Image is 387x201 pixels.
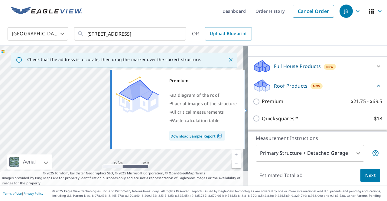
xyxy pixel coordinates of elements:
span: All critical measurements [171,109,224,115]
p: QuickSquares™ [262,115,298,122]
p: Roof Products [274,82,307,89]
a: Current Level 19, Zoom Out [232,159,241,168]
span: Your report will include the primary structure and a detached garage if one exists. [372,150,379,157]
div: • [169,91,237,99]
a: Cancel Order [293,5,334,18]
div: Premium [169,76,237,85]
div: • [169,108,237,116]
div: Aerial [7,154,52,170]
p: Check that the address is accurate, then drag the marker over the correct structure. [27,57,201,62]
div: • [169,99,237,108]
a: Terms of Use [3,191,22,196]
div: Roof ProductsNew [253,79,382,93]
button: Close [227,56,235,64]
p: © 2025 Eagle View Technologies, Inc. and Pictometry International Corp. All Rights Reserved. Repo... [52,189,384,198]
a: Privacy Policy [24,191,43,196]
p: $18 [374,115,382,122]
div: Full House ProductsNew [253,59,382,73]
div: Aerial [21,154,37,170]
a: OpenStreetMap [169,171,194,175]
span: Upload Blueprint [210,30,247,37]
p: | [3,192,43,195]
span: © 2025 TomTom, Earthstar Geographics SIO, © 2025 Microsoft Corporation, © [43,171,205,176]
div: Primary Structure + Detached Garage [256,145,364,162]
img: Premium [116,76,159,113]
span: New [313,84,320,89]
div: OR [192,27,252,41]
a: Upload Blueprint [205,27,252,41]
p: Full House Products [274,63,321,70]
img: Pdf Icon [216,133,224,139]
span: Waste calculation table [171,118,220,123]
div: [GEOGRAPHIC_DATA] [8,25,68,42]
div: JB [340,5,353,18]
span: 3D diagram of the roof [171,92,219,98]
span: Next [365,172,376,179]
p: $21.75 - $69.5 [351,98,382,105]
button: Next [360,169,380,182]
p: Estimated Total: $0 [255,169,307,182]
a: Download Sample Report [169,131,225,141]
input: Search by address or latitude-longitude [87,25,174,42]
div: • [169,116,237,125]
span: 5 aerial images of the structure [171,101,237,106]
img: EV Logo [11,7,82,16]
p: Premium [262,98,283,105]
p: Measurement Instructions [256,135,379,142]
a: Current Level 19, Zoom In [232,150,241,159]
a: Terms [195,171,205,175]
span: New [326,64,334,69]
